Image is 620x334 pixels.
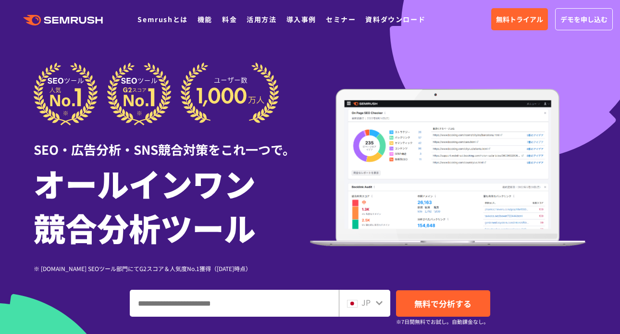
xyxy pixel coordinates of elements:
a: デモを申し込む [555,8,613,30]
a: 機能 [198,14,212,24]
span: デモを申し込む [560,14,608,25]
a: Semrushとは [137,14,187,24]
a: 料金 [222,14,237,24]
span: JP [361,297,371,308]
div: SEO・広告分析・SNS競合対策をこれ一つで。 [34,125,310,159]
a: 活用方法 [247,14,276,24]
small: ※7日間無料でお試し。自動課金なし。 [396,317,489,326]
span: 無料トライアル [496,14,543,25]
span: 無料で分析する [414,297,471,309]
h1: オールインワン 競合分析ツール [34,161,310,249]
a: 無料トライアル [491,8,548,30]
a: 無料で分析する [396,290,490,317]
a: 導入事例 [286,14,316,24]
a: セミナー [326,14,356,24]
a: 資料ダウンロード [365,14,425,24]
input: ドメイン、キーワードまたはURLを入力してください [130,290,338,316]
div: ※ [DOMAIN_NAME] SEOツール部門にてG2スコア＆人気度No.1獲得（[DATE]時点） [34,264,310,273]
